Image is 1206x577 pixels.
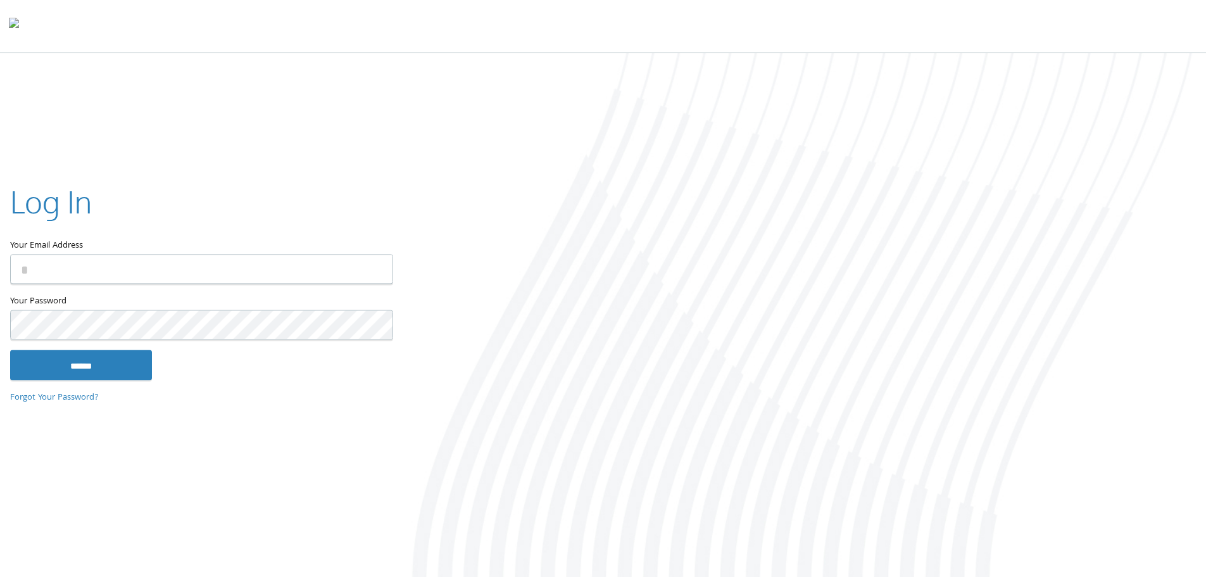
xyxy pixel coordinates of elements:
[10,294,392,310] label: Your Password
[10,391,99,405] a: Forgot Your Password?
[9,13,19,39] img: todyl-logo-dark.svg
[10,181,92,223] h2: Log In
[368,262,383,277] keeper-lock: Open Keeper Popup
[368,317,383,333] keeper-lock: Open Keeper Popup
